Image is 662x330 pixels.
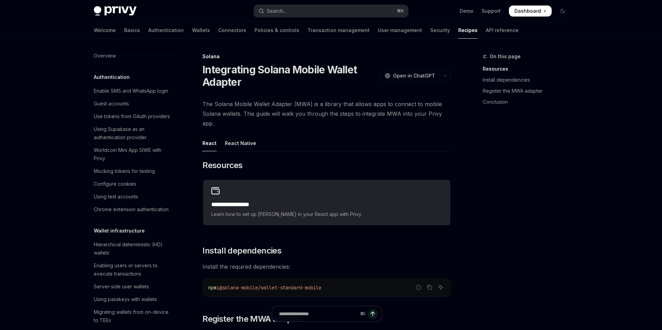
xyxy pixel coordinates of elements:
span: ⌘ K [397,8,404,14]
div: Guest accounts [94,100,129,108]
a: Chrome extension authentication [88,203,177,216]
a: **** **** **** ***Learn how to set up [PERSON_NAME] in your React app with Privy. [203,180,450,225]
a: Dashboard [509,6,552,17]
button: Report incorrect code [414,283,423,292]
a: Basics [124,22,140,39]
span: Learn how to set up [PERSON_NAME] in your React app with Privy. [211,210,442,218]
a: API reference [486,22,519,39]
span: Install dependencies [202,245,281,256]
span: On this page [490,52,521,61]
a: Using test accounts [88,190,177,203]
a: Enabling users or servers to execute transactions [88,259,177,280]
div: Hierarchical deterministic (HD) wallets [94,240,172,257]
a: User management [378,22,422,39]
button: Send message [368,309,378,319]
a: Transaction management [308,22,370,39]
div: Search... [267,7,286,15]
div: Solana [202,53,451,60]
div: Using test accounts [94,193,138,201]
button: Ask AI [436,283,445,292]
div: Overview [94,52,116,60]
a: Authentication [148,22,184,39]
span: The Solana Mobile Wallet Adapter (MWA) is a library that allows apps to connect to mobile Solana ... [202,99,451,128]
div: Migrating wallets from on-device to TEEs [94,308,172,324]
h1: Integrating Solana Mobile Wallet Adapter [202,63,378,88]
button: Open in ChatGPT [380,70,439,82]
a: Configure cookies [88,178,177,190]
a: Support [482,8,501,14]
span: Install the required dependencies: [202,262,451,271]
input: Ask a question... [279,306,357,321]
div: Chrome extension authentication [94,205,169,214]
a: Install dependencies [483,74,574,85]
div: Using passkeys with wallets [94,295,157,303]
span: Dashboard [514,8,541,14]
div: Using Supabase as an authentication provider [94,125,172,142]
div: Enabling users or servers to execute transactions [94,261,172,278]
div: Mocking tokens for testing [94,167,155,175]
span: i [217,285,219,291]
div: React [202,135,217,151]
button: Copy the contents from the code block [425,283,434,292]
a: Use tokens from OAuth providers [88,110,177,123]
a: Register the MWA adapter [483,85,574,96]
a: Guest accounts [88,97,177,110]
a: Recipes [458,22,478,39]
a: Hierarchical deterministic (HD) wallets [88,238,177,259]
a: Using Supabase as an authentication provider [88,123,177,144]
div: Use tokens from OAuth providers [94,112,170,121]
div: Enable SMS and WhatsApp login [94,87,168,95]
a: Enable SMS and WhatsApp login [88,85,177,97]
a: Policies & controls [254,22,299,39]
span: Open in ChatGPT [393,72,435,79]
a: Worldcoin Mini App SIWE with Privy [88,144,177,165]
a: Conclusion [483,96,574,107]
img: dark logo [94,6,137,16]
a: Overview [88,50,177,62]
h5: Wallet infrastructure [94,227,145,235]
a: Resources [483,63,574,74]
span: npm [208,285,217,291]
button: Toggle dark mode [557,6,568,17]
a: Wallets [192,22,210,39]
a: Server-side user wallets [88,280,177,293]
a: Demo [460,8,473,14]
span: @solana-mobile/wallet-standard-mobile [219,285,321,291]
div: Server-side user wallets [94,282,149,291]
a: Connectors [218,22,246,39]
a: Migrating wallets from on-device to TEEs [88,306,177,327]
button: Open search [254,5,408,17]
a: Using passkeys with wallets [88,293,177,306]
a: Welcome [94,22,116,39]
div: Worldcoin Mini App SIWE with Privy [94,146,172,163]
div: React Native [225,135,256,151]
h5: Authentication [94,73,130,81]
span: Resources [202,160,243,171]
a: Mocking tokens for testing [88,165,177,177]
div: Configure cookies [94,180,136,188]
a: Security [430,22,450,39]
